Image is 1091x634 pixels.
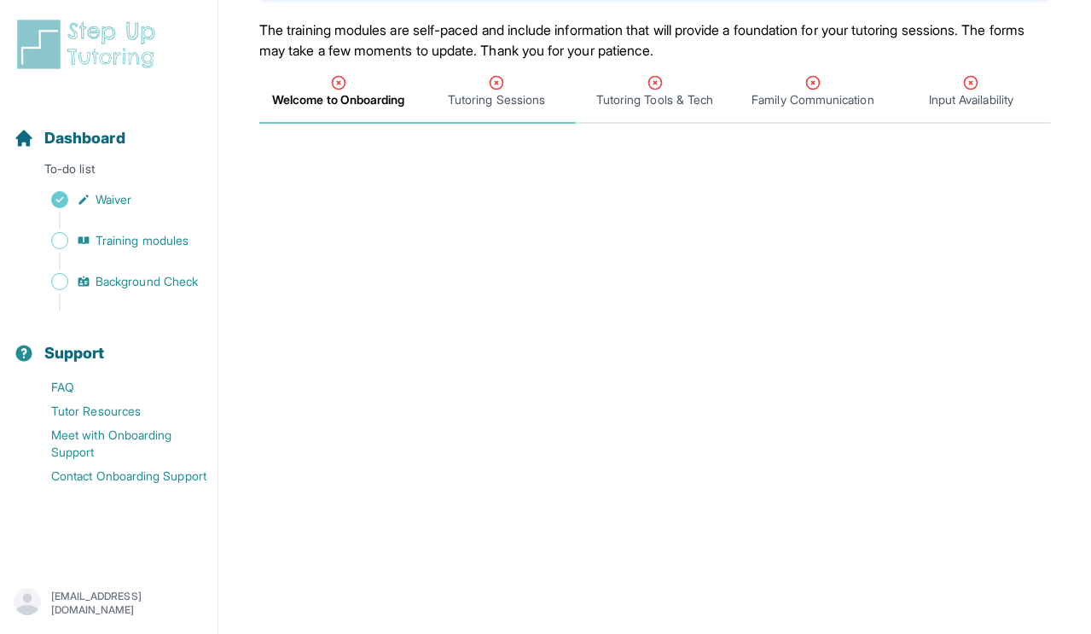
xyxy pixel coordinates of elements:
[14,188,218,212] a: Waiver
[14,588,204,619] button: [EMAIL_ADDRESS][DOMAIN_NAME]
[596,91,713,108] span: Tutoring Tools & Tech
[96,232,189,249] span: Training modules
[259,20,1050,61] p: The training modules are self-paced and include information that will provide a foundation for yo...
[7,160,211,184] p: To-do list
[96,273,198,290] span: Background Check
[259,61,1050,124] nav: Tabs
[7,99,211,157] button: Dashboard
[272,91,404,108] span: Welcome to Onboarding
[14,270,218,294] a: Background Check
[929,91,1013,108] span: Input Availability
[44,126,125,150] span: Dashboard
[14,464,218,488] a: Contact Onboarding Support
[14,399,218,423] a: Tutor Resources
[7,314,211,372] button: Support
[14,229,218,253] a: Training modules
[51,590,204,617] p: [EMAIL_ADDRESS][DOMAIN_NAME]
[44,341,105,365] span: Support
[14,375,218,399] a: FAQ
[14,126,125,150] a: Dashboard
[448,91,545,108] span: Tutoring Sessions
[96,191,131,208] span: Waiver
[752,91,873,108] span: Family Communication
[14,17,165,72] img: logo
[14,423,218,464] a: Meet with Onboarding Support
